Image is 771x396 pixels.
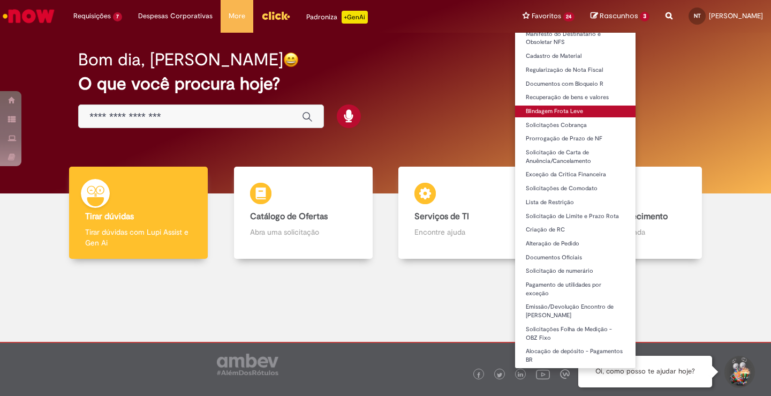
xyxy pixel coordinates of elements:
a: Solicitações Cobrança [515,119,636,131]
a: Solicitação de Carta de Anuência/Cancelamento [515,147,636,167]
a: Solicitações Folha de Medição - OBZ Fixo [515,324,636,343]
b: Catálogo de Ofertas [250,211,328,222]
a: Demandas Conciliação Rota [515,368,636,380]
a: Recuperação de bens e valores [515,92,636,103]
button: Iniciar Conversa de Suporte [723,356,755,388]
b: Tirar dúvidas [85,211,134,222]
b: Serviços de TI [414,211,469,222]
a: Alocação de depósito - Pagamentos BR [515,346,636,365]
span: Rascunhos [600,11,638,21]
a: Alteração de Pedido [515,238,636,250]
span: 7 [113,12,122,21]
span: 24 [563,12,575,21]
a: Lista de Restrição [515,197,636,208]
img: click_logo_yellow_360x200.png [261,8,290,24]
a: Exceção da Crítica Financeira [515,169,636,181]
b: Base de Conhecimento [579,211,668,222]
p: Tirar dúvidas com Lupi Assist e Gen Ai [85,227,192,248]
p: Abra uma solicitação [250,227,357,237]
h2: Bom dia, [PERSON_NAME] [78,50,283,69]
img: ServiceNow [1,5,56,27]
h2: O que você procura hoje? [78,74,693,93]
a: Tirar dúvidas Tirar dúvidas com Lupi Assist e Gen Ai [56,167,221,259]
p: +GenAi [342,11,368,24]
a: Cadastro de Material [515,50,636,62]
img: logo_footer_workplace.png [560,369,570,379]
img: logo_footer_linkedin.png [518,372,523,378]
img: logo_footer_youtube.png [536,367,550,381]
span: Despesas Corporativas [138,11,213,21]
a: Solicitação de numerário [515,265,636,277]
a: Serviços de TI Encontre ajuda [385,167,550,259]
a: Rascunhos [591,11,649,21]
div: Oi, como posso te ajudar hoje? [578,356,712,387]
a: Criação de RC [515,224,636,236]
a: Documentos Oficiais [515,252,636,264]
span: 3 [640,12,649,21]
a: Solicitações de Comodato [515,183,636,195]
span: Favoritos [532,11,561,21]
img: logo_footer_twitter.png [497,372,502,378]
a: Regularização de Nota Fiscal [515,64,636,76]
a: Emissão/Devolução Encontro de [PERSON_NAME] [515,301,636,321]
a: Pagamento de utilidades por exceção [515,279,636,299]
a: Manifesto do Destinatário e Obsoletar NFS [515,28,636,48]
ul: Favoritos [515,32,637,369]
a: Prorrogação de Prazo de NF [515,133,636,145]
div: Padroniza [306,11,368,24]
p: Encontre ajuda [414,227,521,237]
a: Documentos com Bloqueio R [515,78,636,90]
a: Catálogo de Ofertas Abra uma solicitação [221,167,386,259]
img: logo_footer_facebook.png [476,372,481,378]
a: Solicitação de Limite e Prazo Rota [515,211,636,222]
span: [PERSON_NAME] [709,11,763,20]
span: Requisições [73,11,111,21]
span: NT [694,12,701,19]
img: logo_footer_ambev_rotulo_gray.png [217,354,278,375]
span: More [229,11,245,21]
img: happy-face.png [283,52,299,68]
a: Blindagem Frota Leve [515,106,636,117]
